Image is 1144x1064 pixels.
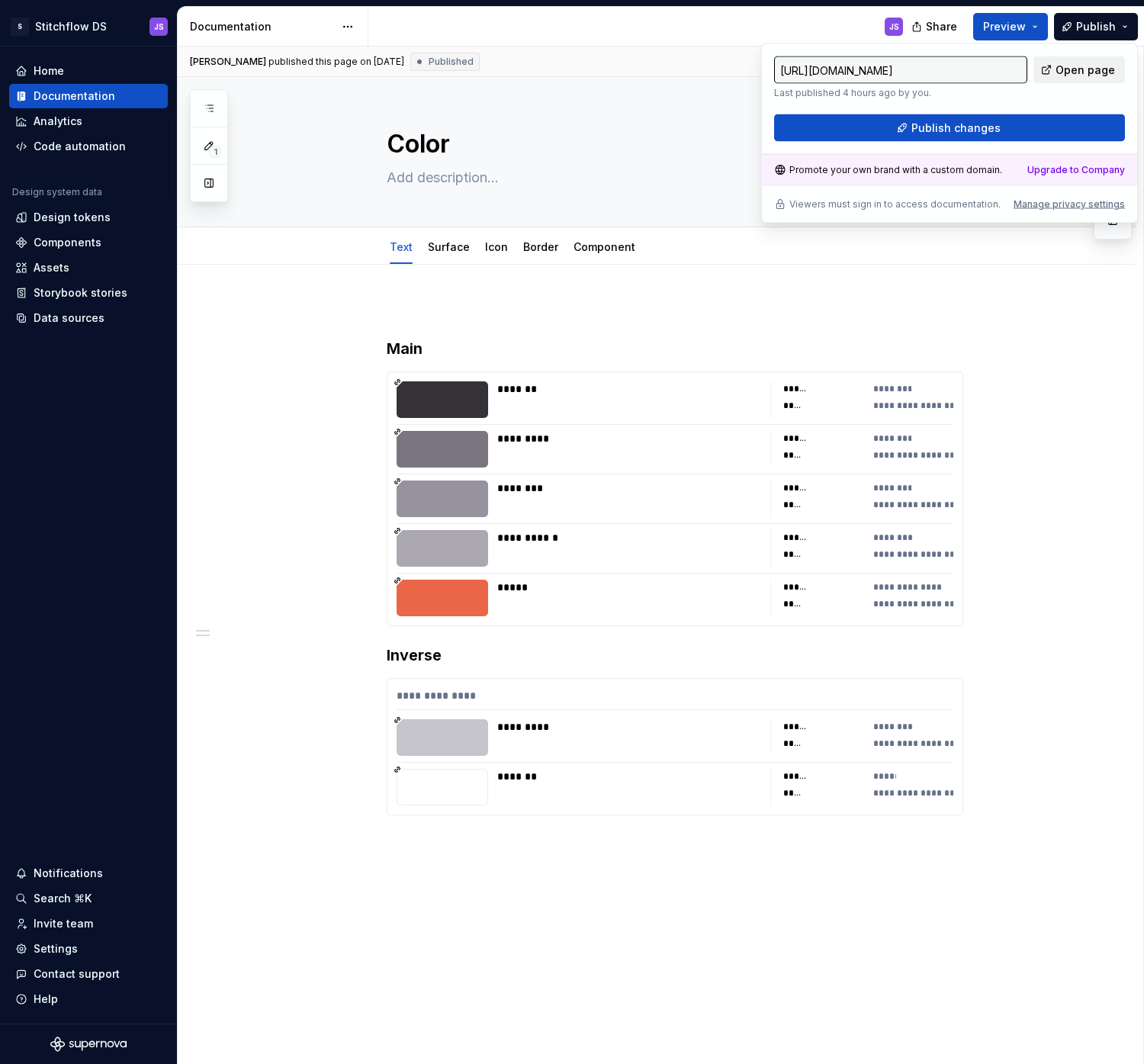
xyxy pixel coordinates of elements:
[9,230,168,255] a: Components
[904,13,967,40] button: Share
[574,240,635,253] a: Component
[9,84,168,108] a: Documentation
[774,114,1125,142] button: Publish changes
[34,235,101,250] div: Components
[429,56,474,68] span: Published
[422,230,476,262] div: Surface
[9,962,168,986] button: Contact support
[1014,198,1125,211] button: Manage privacy settings
[774,164,1002,176] div: Promote your own brand with a custom domain.
[387,338,963,359] h3: Main
[34,63,64,79] div: Home
[34,941,78,956] div: Settings
[390,240,413,253] a: Text
[926,19,957,34] span: Share
[1033,56,1125,84] a: Open page
[34,88,115,104] div: Documentation
[268,56,404,68] div: published this page on [DATE]
[789,198,1001,211] p: Viewers must sign in to access documentation.
[428,240,470,253] a: Surface
[911,121,1001,136] span: Publish changes
[9,911,168,936] a: Invite team
[9,937,168,961] a: Settings
[50,1037,127,1052] svg: Supernova Logo
[9,987,168,1011] button: Help
[1054,13,1138,40] button: Publish
[12,186,102,198] div: Design system data
[9,59,168,83] a: Home
[517,230,564,262] div: Border
[209,146,221,158] span: 1
[384,230,419,262] div: Text
[9,134,168,159] a: Code automation
[774,87,1027,99] p: Last published 4 hours ago by you.
[34,310,104,326] div: Data sources
[34,992,58,1007] div: Help
[485,240,508,253] a: Icon
[34,139,126,154] div: Code automation
[983,19,1026,34] span: Preview
[973,13,1048,40] button: Preview
[567,230,641,262] div: Component
[9,886,168,911] button: Search ⌘K
[190,19,334,34] div: Documentation
[34,285,127,301] div: Storybook stories
[9,281,168,305] a: Storybook stories
[34,210,111,225] div: Design tokens
[889,21,899,33] div: JS
[11,18,29,36] div: S
[1076,19,1116,34] span: Publish
[3,10,174,43] button: SStitchflow DSJS
[35,19,107,34] div: Stitchflow DS
[523,240,558,253] a: Border
[479,230,514,262] div: Icon
[34,260,69,275] div: Assets
[9,205,168,230] a: Design tokens
[9,109,168,133] a: Analytics
[387,645,963,666] h3: Inverse
[9,256,168,280] a: Assets
[34,891,92,906] div: Search ⌘K
[190,56,266,68] span: [PERSON_NAME]
[34,114,82,129] div: Analytics
[1056,63,1115,78] span: Open page
[154,21,164,33] div: JS
[9,861,168,886] button: Notifications
[1027,164,1125,176] a: Upgrade to Company
[384,126,960,162] textarea: Color
[9,306,168,330] a: Data sources
[34,966,120,982] div: Contact support
[34,866,103,881] div: Notifications
[34,916,93,931] div: Invite team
